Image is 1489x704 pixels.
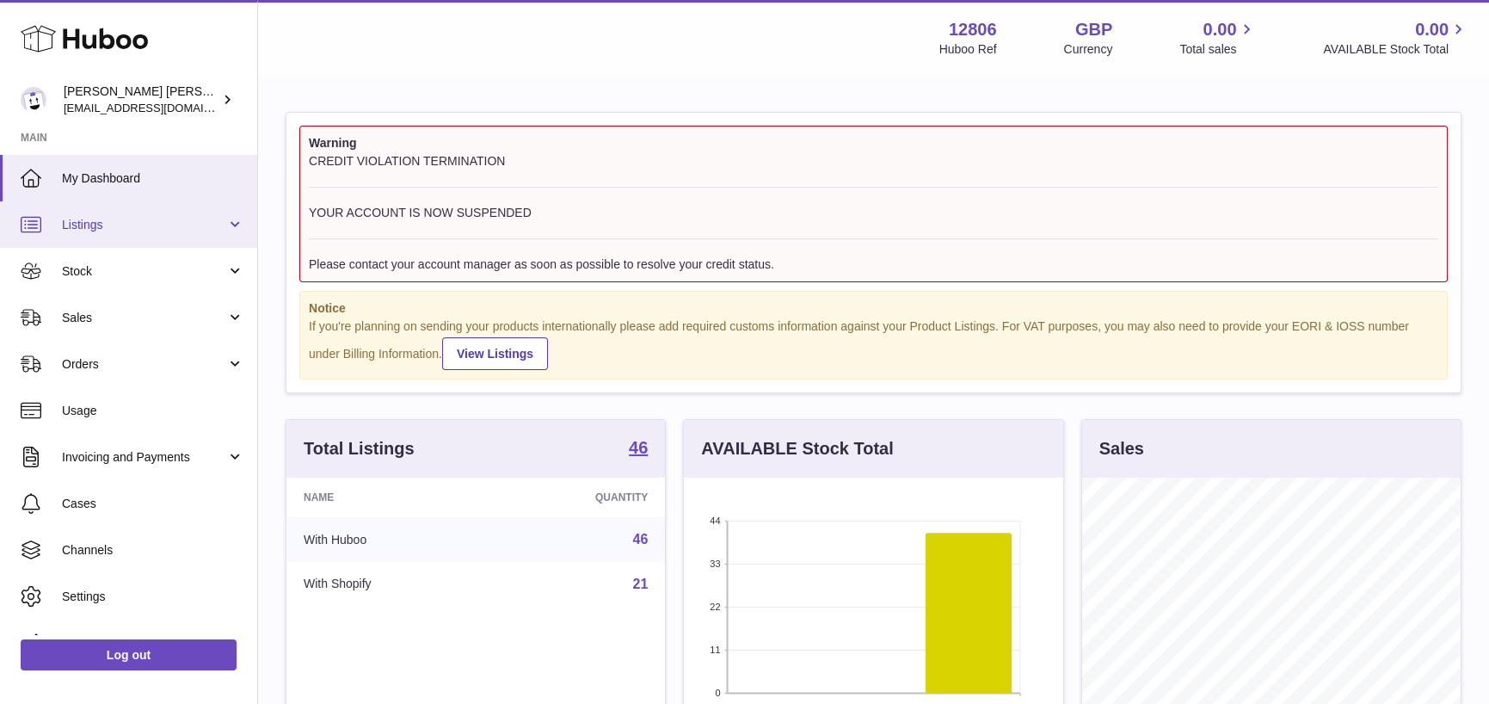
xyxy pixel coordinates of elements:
[309,318,1438,370] div: If you're planning on sending your products internationally please add required customs informati...
[309,135,1438,151] strong: Warning
[304,437,415,460] h3: Total Listings
[1203,18,1237,41] span: 0.00
[62,449,226,466] span: Invoicing and Payments
[62,635,244,652] span: Returns
[62,356,226,373] span: Orders
[62,403,244,419] span: Usage
[1064,41,1113,58] div: Currency
[62,542,244,559] span: Channels
[62,496,244,512] span: Cases
[633,532,649,547] a: 46
[949,18,997,41] strong: 12806
[711,559,721,569] text: 33
[21,87,46,113] img: internalAdmin-12806@internal.huboo.com
[711,516,721,526] text: 44
[711,602,721,612] text: 22
[1179,41,1256,58] span: Total sales
[286,478,490,517] th: Name
[309,153,1438,273] div: CREDIT VIOLATION TERMINATION YOUR ACCOUNT IS NOW SUSPENDED Please contact your account manager as...
[309,300,1438,317] strong: Notice
[1099,437,1144,460] h3: Sales
[286,517,490,562] td: With Huboo
[286,562,490,607] td: With Shopify
[711,645,721,655] text: 11
[1415,18,1449,41] span: 0.00
[1323,41,1468,58] span: AVAILABLE Stock Total
[64,101,253,114] span: [EMAIL_ADDRESS][DOMAIN_NAME]
[490,478,665,517] th: Quantity
[629,439,648,456] strong: 46
[716,688,721,698] text: 0
[629,439,648,460] a: 46
[62,170,244,187] span: My Dashboard
[701,437,893,460] h3: AVAILABLE Stock Total
[442,337,548,370] a: View Listings
[62,263,226,280] span: Stock
[939,41,997,58] div: Huboo Ref
[62,589,244,605] span: Settings
[21,639,237,670] a: Log out
[62,217,226,233] span: Listings
[64,83,218,116] div: [PERSON_NAME] [PERSON_NAME]
[1075,18,1112,41] strong: GBP
[1179,18,1256,58] a: 0.00 Total sales
[62,310,226,326] span: Sales
[633,577,649,591] a: 21
[1323,18,1468,58] a: 0.00 AVAILABLE Stock Total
